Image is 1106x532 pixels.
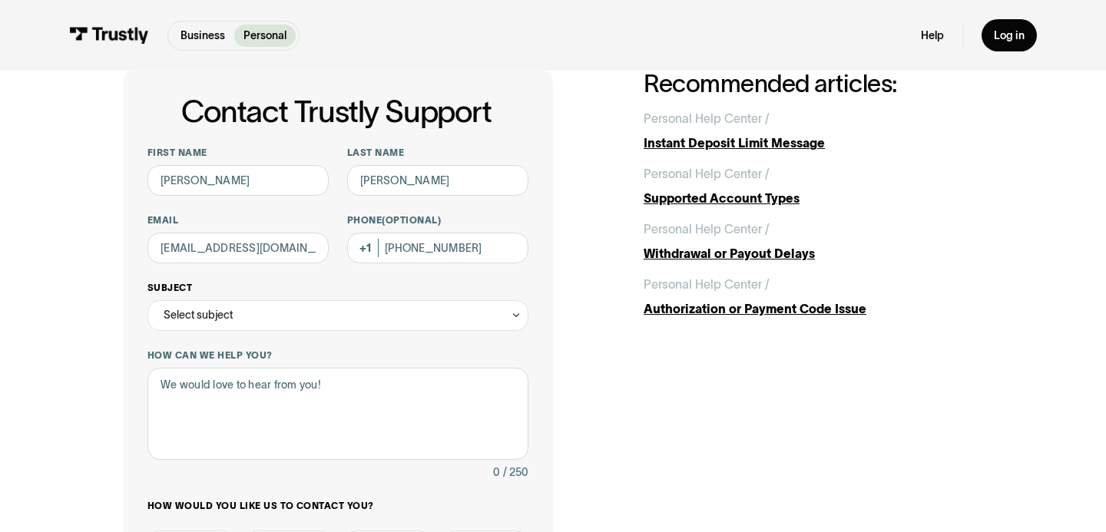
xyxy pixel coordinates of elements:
a: Log in [982,19,1037,51]
div: Personal Help Center / [644,109,770,127]
h1: Contact Trustly Support [144,94,528,128]
input: Howard [347,165,528,196]
div: Select subject [164,306,233,324]
a: Personal [234,25,296,47]
a: Help [921,28,944,42]
div: Personal Help Center / [644,275,770,293]
a: Personal Help Center /Authorization or Payment Code Issue [644,275,983,318]
span: (Optional) [382,215,441,225]
a: Personal Help Center /Instant Deposit Limit Message [644,109,983,152]
div: Log in [994,28,1025,42]
div: Supported Account Types [644,189,983,207]
div: Select subject [147,300,528,331]
label: How would you like us to contact you? [147,500,528,512]
div: Withdrawal or Payout Delays [644,244,983,263]
p: Personal [243,28,286,44]
div: Personal Help Center / [644,220,770,238]
a: Personal Help Center /Supported Account Types [644,164,983,207]
a: Personal Help Center /Withdrawal or Payout Delays [644,220,983,263]
img: Trustly Logo [69,27,149,44]
input: (555) 555-5555 [347,233,528,263]
div: 0 [493,463,500,481]
div: / 250 [503,463,528,481]
a: Business [171,25,234,47]
div: Personal Help Center / [644,164,770,183]
label: First name [147,147,329,159]
h2: Recommended articles: [644,70,983,97]
label: How can we help you? [147,349,528,362]
label: Phone [347,214,528,226]
input: Alex [147,165,329,196]
label: Email [147,214,329,226]
p: Business [180,28,225,44]
input: alex@mail.com [147,233,329,263]
label: Last name [347,147,528,159]
label: Subject [147,282,528,294]
div: Authorization or Payment Code Issue [644,299,983,318]
div: Instant Deposit Limit Message [644,134,983,152]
